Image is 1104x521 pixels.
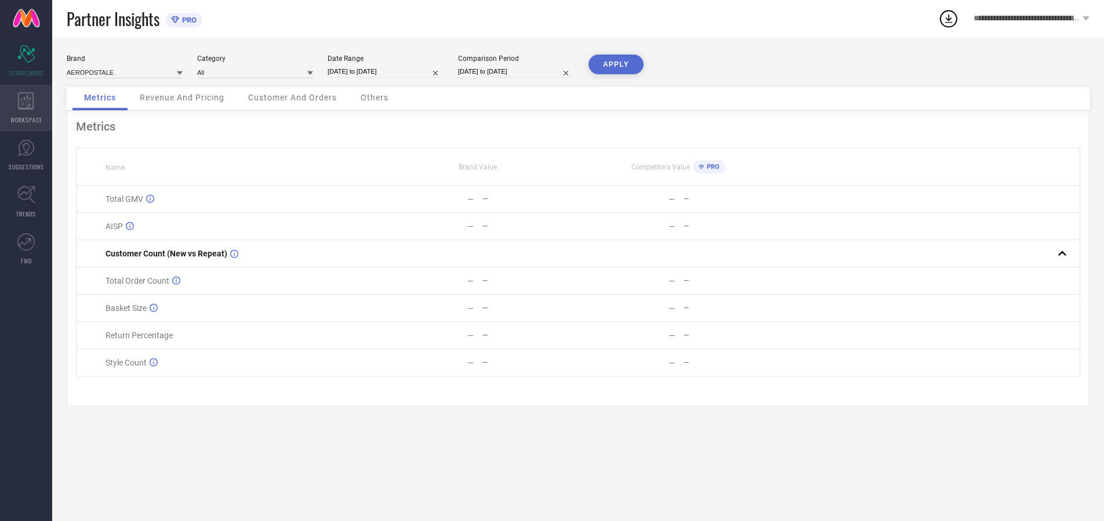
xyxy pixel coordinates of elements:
div: Category [197,55,313,63]
span: Brand Value [459,163,497,171]
div: Metrics [76,120,1080,133]
div: — [669,222,675,231]
div: — [684,331,779,339]
span: PRO [179,16,197,24]
div: — [482,195,578,203]
div: Brand [67,55,183,63]
div: — [684,277,779,285]
div: Open download list [938,8,959,29]
span: TRENDS [16,209,36,218]
span: SUGGESTIONS [9,162,44,171]
div: — [669,331,675,340]
div: — [482,331,578,339]
span: Total Order Count [106,276,169,285]
div: — [669,276,675,285]
div: Comparison Period [458,55,574,63]
div: — [669,303,675,313]
span: Revenue And Pricing [140,93,224,102]
div: — [467,222,474,231]
button: APPLY [589,55,644,74]
div: — [467,276,474,285]
span: Partner Insights [67,7,159,31]
span: FWD [21,256,32,265]
div: — [684,222,779,230]
span: Customer Count (New vs Repeat) [106,249,227,258]
span: Total GMV [106,194,143,204]
div: — [467,303,474,313]
div: — [482,277,578,285]
span: Customer And Orders [248,93,337,102]
div: — [467,358,474,367]
input: Select comparison period [458,66,574,78]
div: — [684,195,779,203]
div: Date Range [328,55,444,63]
div: — [684,359,779,367]
span: SCORECARDS [9,68,43,77]
span: AISP [106,222,123,231]
div: — [467,194,474,204]
input: Select date range [328,66,444,78]
span: Metrics [84,93,116,102]
span: Return Percentage [106,331,173,340]
div: — [482,222,578,230]
div: — [684,304,779,312]
div: — [482,304,578,312]
span: WORKSPACE [10,115,42,124]
span: Others [361,93,388,102]
div: — [669,358,675,367]
div: — [482,359,578,367]
div: — [669,194,675,204]
div: — [467,331,474,340]
span: Name [106,164,125,172]
span: Competitors Value [631,163,690,171]
span: Style Count [106,358,147,367]
span: Basket Size [106,303,147,313]
span: PRO [704,163,720,171]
